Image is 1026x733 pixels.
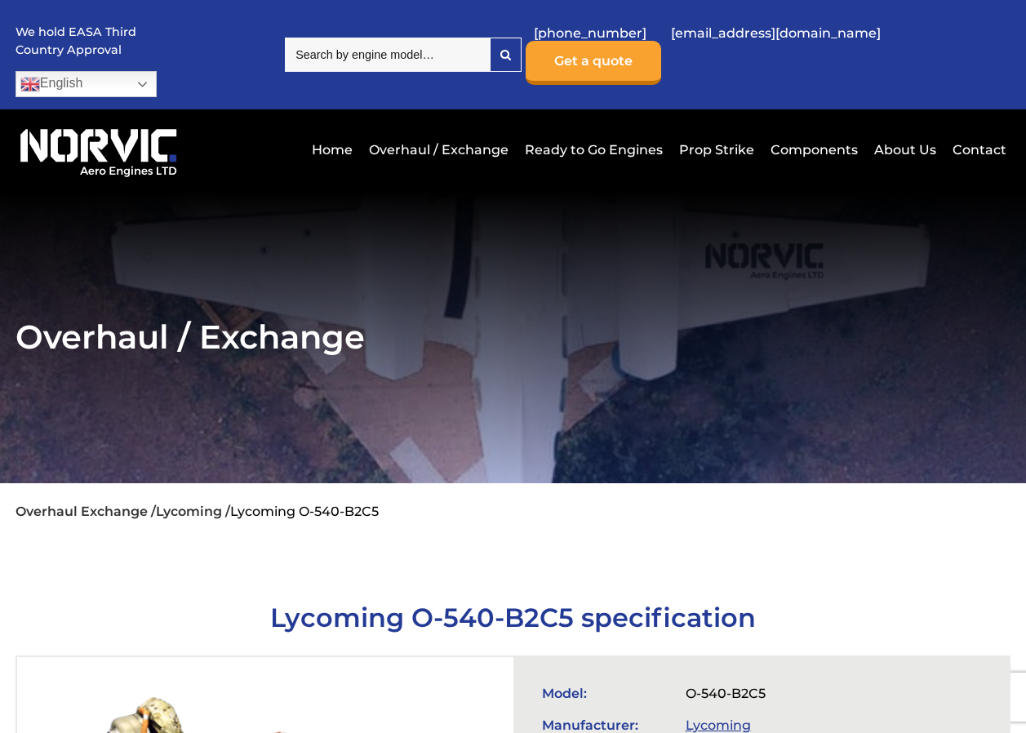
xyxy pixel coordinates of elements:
[16,602,1010,633] h1: Lycoming O-540-B2C5 specification
[16,24,138,59] p: We hold EASA Third Country Approval
[686,717,751,733] a: Lycoming
[365,130,513,170] a: Overhaul / Exchange
[16,317,1010,357] h2: Overhaul / Exchange
[16,122,181,178] img: Norvic Aero Engines logo
[308,130,357,170] a: Home
[230,504,379,519] li: Lycoming O-540-B2C5
[948,130,1006,170] a: Contact
[526,41,661,85] a: Get a quote
[677,677,940,709] td: O-540-B2C5
[16,504,156,519] a: Overhaul Exchange /
[675,130,758,170] a: Prop Strike
[285,38,490,72] input: Search by engine model…
[870,130,940,170] a: About Us
[521,130,667,170] a: Ready to Go Engines
[663,13,889,53] a: [EMAIL_ADDRESS][DOMAIN_NAME]
[20,74,40,94] img: en
[766,130,862,170] a: Components
[156,504,230,519] a: Lycoming /
[526,13,655,53] a: [PHONE_NUMBER]
[16,71,157,97] a: English
[534,677,677,709] td: Model:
